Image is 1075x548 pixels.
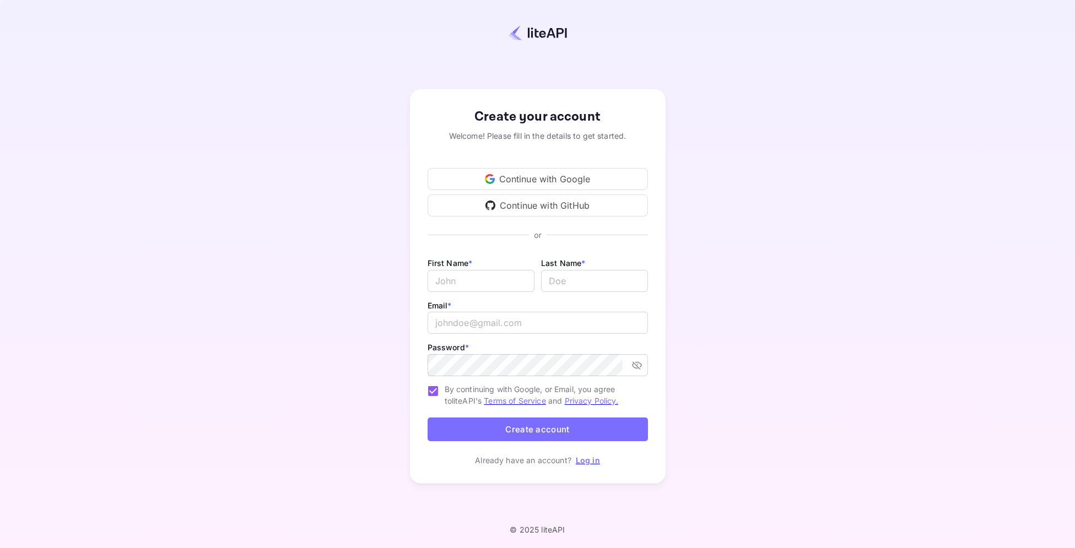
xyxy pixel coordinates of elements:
[475,454,571,466] p: Already have an account?
[509,25,567,41] img: liteapi
[576,455,600,465] a: Log in
[445,383,639,406] span: By continuing with Google, or Email, you agree to liteAPI's and
[484,396,545,405] a: Terms of Service
[627,355,647,375] button: toggle password visibility
[428,301,452,310] label: Email
[428,130,648,142] div: Welcome! Please fill in the details to get started.
[428,107,648,127] div: Create your account
[428,258,473,268] label: First Name
[428,194,648,216] div: Continue with GitHub
[541,258,586,268] label: Last Name
[428,312,648,334] input: johndoe@gmail.com
[428,270,534,292] input: John
[565,396,618,405] a: Privacy Policy.
[428,417,648,441] button: Create account
[428,343,469,352] label: Password
[428,168,648,190] div: Continue with Google
[510,525,565,534] p: © 2025 liteAPI
[541,270,648,292] input: Doe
